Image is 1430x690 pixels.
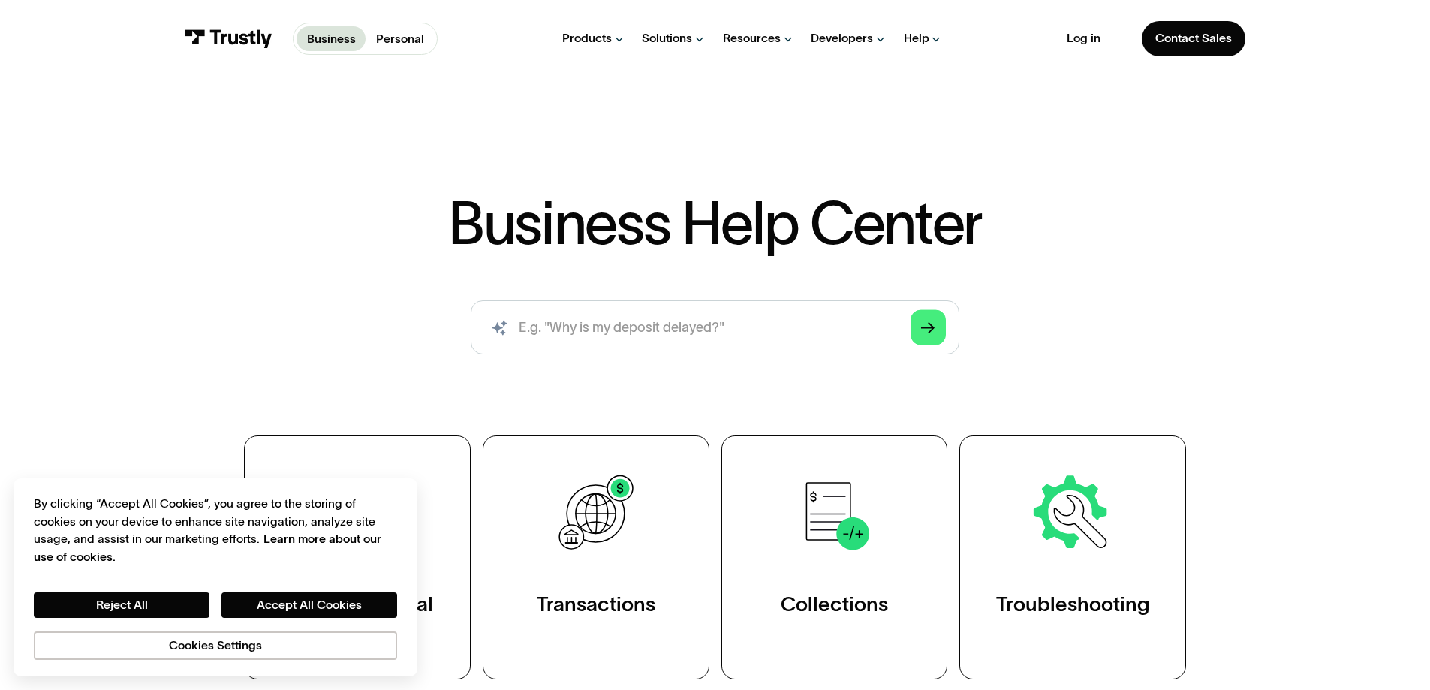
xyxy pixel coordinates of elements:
[483,435,709,679] a: Transactions
[537,591,655,618] div: Transactions
[562,31,612,46] div: Products
[366,26,434,51] a: Personal
[1067,31,1100,46] a: Log in
[723,31,781,46] div: Resources
[959,435,1186,679] a: Troubleshooting
[448,194,982,253] h1: Business Help Center
[904,31,929,46] div: Help
[34,495,397,565] div: By clicking “Accept All Cookies”, you agree to the storing of cookies on your device to enhance s...
[811,31,873,46] div: Developers
[642,31,692,46] div: Solutions
[471,300,959,354] form: Search
[1142,21,1245,56] a: Contact Sales
[297,26,366,51] a: Business
[1155,31,1232,46] div: Contact Sales
[996,591,1150,618] div: Troubleshooting
[34,592,209,618] button: Reject All
[721,435,948,679] a: Collections
[471,300,959,354] input: search
[34,631,397,660] button: Cookies Settings
[34,495,397,659] div: Privacy
[185,29,272,48] img: Trustly Logo
[14,478,417,676] div: Cookie banner
[221,592,397,618] button: Accept All Cookies
[307,30,356,48] p: Business
[244,435,471,679] a: Merchant Portal Support
[781,591,888,618] div: Collections
[376,30,424,48] p: Personal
